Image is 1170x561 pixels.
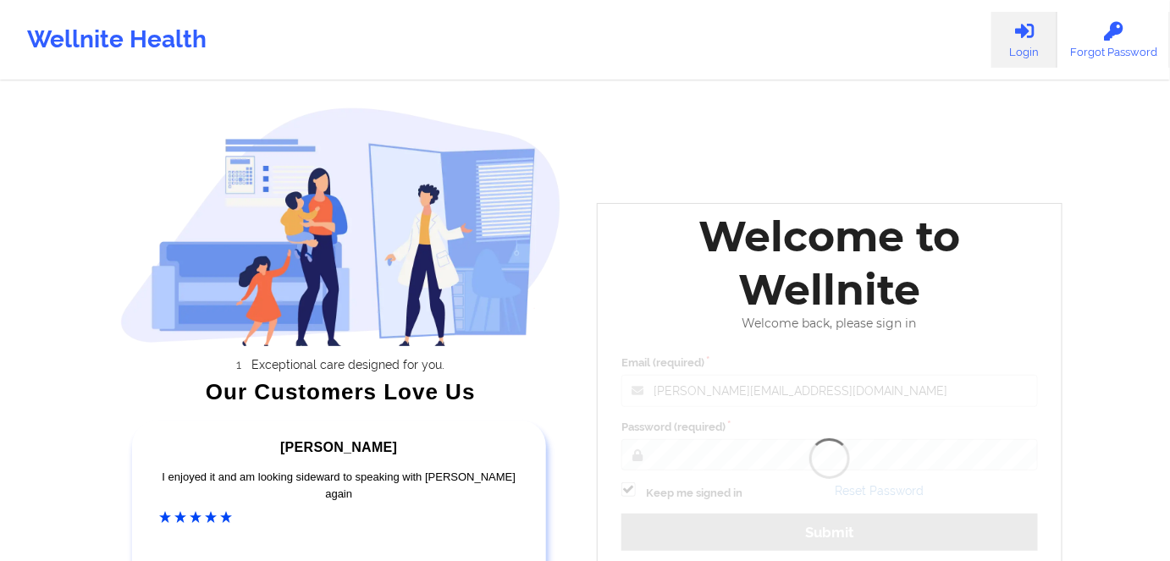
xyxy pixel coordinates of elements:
[1057,12,1170,68] a: Forgot Password
[160,469,519,503] div: I enjoyed it and am looking sideward to speaking with [PERSON_NAME] again
[991,12,1057,68] a: Login
[610,316,1050,331] div: Welcome back, please sign in
[120,107,562,346] img: wellnite-auth-hero_200.c722682e.png
[135,358,561,371] li: Exceptional care designed for you.
[120,383,562,400] div: Our Customers Love Us
[610,210,1050,316] div: Welcome to Wellnite
[280,440,397,454] span: [PERSON_NAME]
